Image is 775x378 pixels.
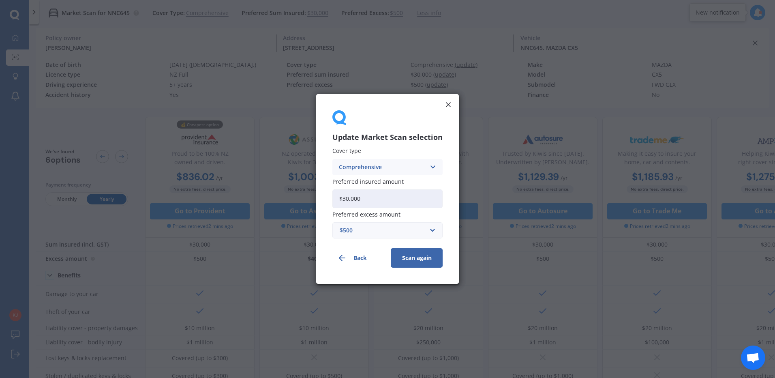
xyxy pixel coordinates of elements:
input: Enter amount [332,189,443,208]
span: Preferred insured amount [332,178,404,185]
div: Comprehensive [339,163,426,172]
span: Preferred excess amount [332,210,400,218]
button: Back [332,248,384,268]
div: $500 [340,226,426,235]
a: Open chat [741,346,765,370]
button: Scan again [391,248,443,268]
h3: Update Market Scan selection [332,133,443,142]
span: Cover type [332,147,361,155]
